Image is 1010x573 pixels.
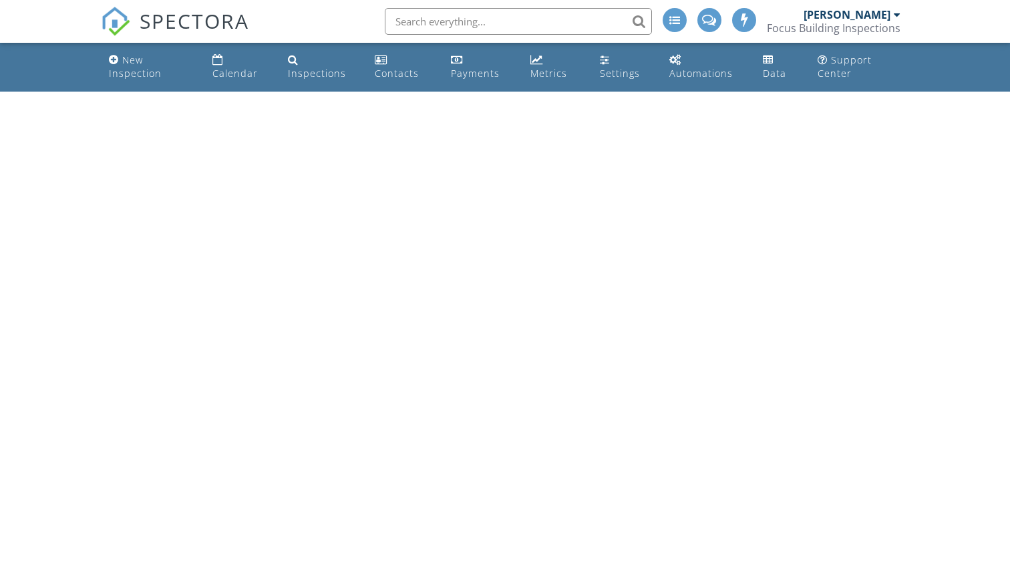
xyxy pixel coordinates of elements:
[109,53,162,80] div: New Inspection
[804,8,890,21] div: [PERSON_NAME]
[669,67,733,80] div: Automations
[757,48,802,86] a: Data
[818,53,872,80] div: Support Center
[600,67,640,80] div: Settings
[288,67,346,80] div: Inspections
[767,21,900,35] div: Focus Building Inspections
[446,48,514,86] a: Payments
[664,48,746,86] a: Automations (Advanced)
[763,67,786,80] div: Data
[207,48,272,86] a: Calendar
[212,67,258,80] div: Calendar
[101,18,249,46] a: SPECTORA
[595,48,653,86] a: Settings
[104,48,196,86] a: New Inspection
[530,67,567,80] div: Metrics
[385,8,652,35] input: Search everything...
[375,67,419,80] div: Contacts
[525,48,584,86] a: Metrics
[451,67,500,80] div: Payments
[101,7,130,36] img: The Best Home Inspection Software - Spectora
[369,48,435,86] a: Contacts
[283,48,359,86] a: Inspections
[812,48,906,86] a: Support Center
[140,7,249,35] span: SPECTORA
